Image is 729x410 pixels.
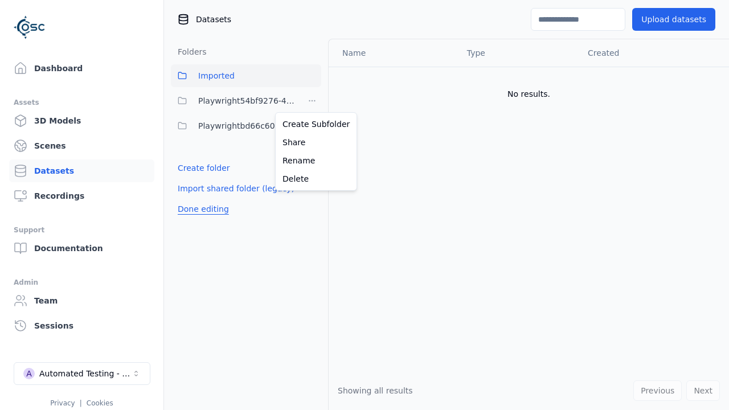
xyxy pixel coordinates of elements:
a: Rename [278,151,354,170]
a: Create Subfolder [278,115,354,133]
a: Delete [278,170,354,188]
a: Share [278,133,354,151]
